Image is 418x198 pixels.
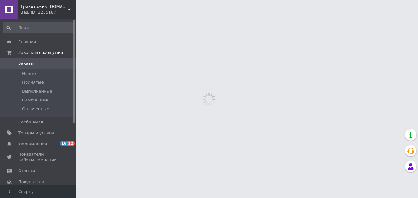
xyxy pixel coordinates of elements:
[18,141,47,147] span: Уведомления
[18,39,36,45] span: Главная
[18,152,58,163] span: Показатели работы компании
[18,168,35,174] span: Отзывы
[22,80,44,85] span: Принятые
[60,141,67,146] span: 16
[18,50,63,56] span: Заказы и сообщения
[3,22,74,33] input: Поиск
[18,61,34,66] span: Заказы
[22,106,49,112] span: Оплаченные
[18,179,44,185] span: Покупатели
[67,141,74,146] span: 12
[20,4,68,9] span: Трикотажик trikotajik.prom.ua
[18,119,43,125] span: Сообщения
[22,97,49,103] span: Отмененные
[18,130,54,136] span: Товары и услуги
[22,71,36,76] span: Новые
[20,9,76,15] div: Ваш ID: 2255187
[22,88,52,94] span: Выполненные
